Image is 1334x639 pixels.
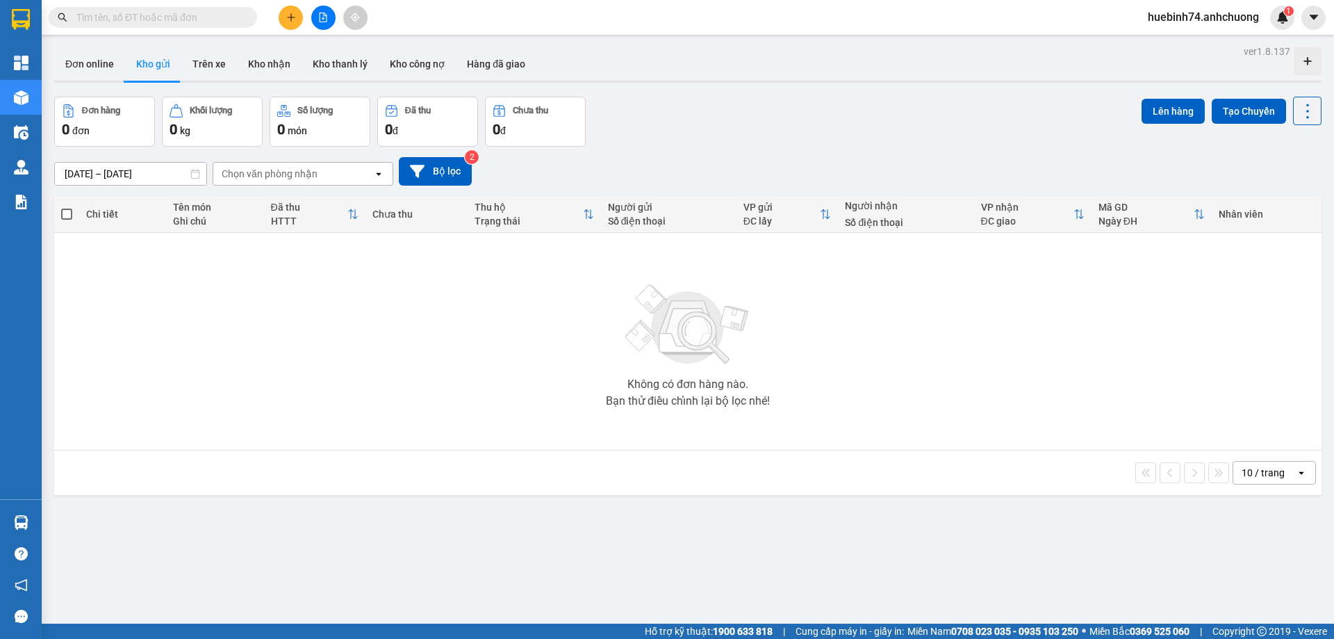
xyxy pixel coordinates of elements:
[14,195,28,209] img: solution-icon
[1130,626,1189,637] strong: 0369 525 060
[475,202,583,213] div: Thu hộ
[618,276,757,373] img: svg+xml;base64,PHN2ZyBjbGFzcz0ibGlzdC1wbHVnX19zdmciIHhtbG5zPSJodHRwOi8vd3d3LnczLm9yZy8yMDAwL3N2Zy...
[405,106,431,115] div: Đã thu
[372,209,461,220] div: Chưa thu
[54,97,155,147] button: Đơn hàng0đơn
[1219,209,1315,220] div: Nhân viên
[181,47,237,81] button: Trên xe
[743,202,821,213] div: VP gửi
[15,610,28,623] span: message
[1212,99,1286,124] button: Tạo Chuyến
[302,47,379,81] button: Kho thanh lý
[62,121,69,138] span: 0
[1098,202,1194,213] div: Mã GD
[270,97,370,147] button: Số lượng0món
[311,6,336,30] button: file-add
[86,209,158,220] div: Chi tiết
[468,196,601,233] th: Toggle SortBy
[180,125,190,136] span: kg
[286,13,296,22] span: plus
[475,216,583,227] div: Trạng thái
[465,150,479,164] sup: 2
[1142,99,1205,124] button: Lên hàng
[485,97,586,147] button: Chưa thu0đ
[1089,624,1189,639] span: Miền Bắc
[373,168,384,179] svg: open
[14,56,28,70] img: dashboard-icon
[72,125,90,136] span: đơn
[907,624,1078,639] span: Miền Nam
[385,121,393,138] span: 0
[974,196,1092,233] th: Toggle SortBy
[608,202,730,213] div: Người gửi
[288,125,307,136] span: món
[170,121,177,138] span: 0
[1092,196,1212,233] th: Toggle SortBy
[1284,6,1294,16] sup: 1
[190,106,232,115] div: Khối lượng
[783,624,785,639] span: |
[1286,6,1291,16] span: 1
[271,202,348,213] div: Đã thu
[606,396,770,407] div: Bạn thử điều chỉnh lại bộ lọc nhé!
[1308,11,1320,24] span: caret-down
[399,157,472,186] button: Bộ lọc
[15,547,28,560] span: question-circle
[845,200,966,211] div: Người nhận
[1137,8,1270,26] span: huebinh74.anhchuong
[173,202,257,213] div: Tên món
[1294,47,1321,75] div: Tạo kho hàng mới
[981,202,1073,213] div: VP nhận
[55,163,206,185] input: Select a date range.
[318,13,328,22] span: file-add
[271,216,348,227] div: HTTT
[796,624,904,639] span: Cung cấp máy in - giấy in:
[14,515,28,530] img: warehouse-icon
[377,97,478,147] button: Đã thu0đ
[713,626,773,637] strong: 1900 633 818
[500,125,506,136] span: đ
[277,121,285,138] span: 0
[1296,467,1307,478] svg: open
[608,216,730,227] div: Số điện thoại
[743,216,821,227] div: ĐC lấy
[14,160,28,175] img: warehouse-icon
[14,125,28,140] img: warehouse-icon
[58,13,67,22] span: search
[125,47,181,81] button: Kho gửi
[845,217,966,228] div: Số điện thoại
[12,9,30,30] img: logo-vxr
[1244,44,1290,59] div: ver 1.8.137
[951,626,1078,637] strong: 0708 023 035 - 0935 103 250
[1301,6,1326,30] button: caret-down
[222,167,318,181] div: Chọn văn phòng nhận
[15,579,28,592] span: notification
[393,125,398,136] span: đ
[1276,11,1289,24] img: icon-new-feature
[173,216,257,227] div: Ghi chú
[1082,629,1086,634] span: ⚪️
[981,216,1073,227] div: ĐC giao
[350,13,360,22] span: aim
[237,47,302,81] button: Kho nhận
[513,106,548,115] div: Chưa thu
[493,121,500,138] span: 0
[14,90,28,105] img: warehouse-icon
[1257,626,1267,636] span: copyright
[279,6,303,30] button: plus
[1200,624,1202,639] span: |
[1242,466,1285,480] div: 10 / trang
[736,196,839,233] th: Toggle SortBy
[297,106,333,115] div: Số lượng
[627,379,748,390] div: Không có đơn hàng nào.
[456,47,536,81] button: Hàng đã giao
[54,47,125,81] button: Đơn online
[264,196,366,233] th: Toggle SortBy
[162,97,263,147] button: Khối lượng0kg
[645,624,773,639] span: Hỗ trợ kỹ thuật:
[379,47,456,81] button: Kho công nợ
[343,6,368,30] button: aim
[76,10,240,25] input: Tìm tên, số ĐT hoặc mã đơn
[82,106,120,115] div: Đơn hàng
[1098,216,1194,227] div: Ngày ĐH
